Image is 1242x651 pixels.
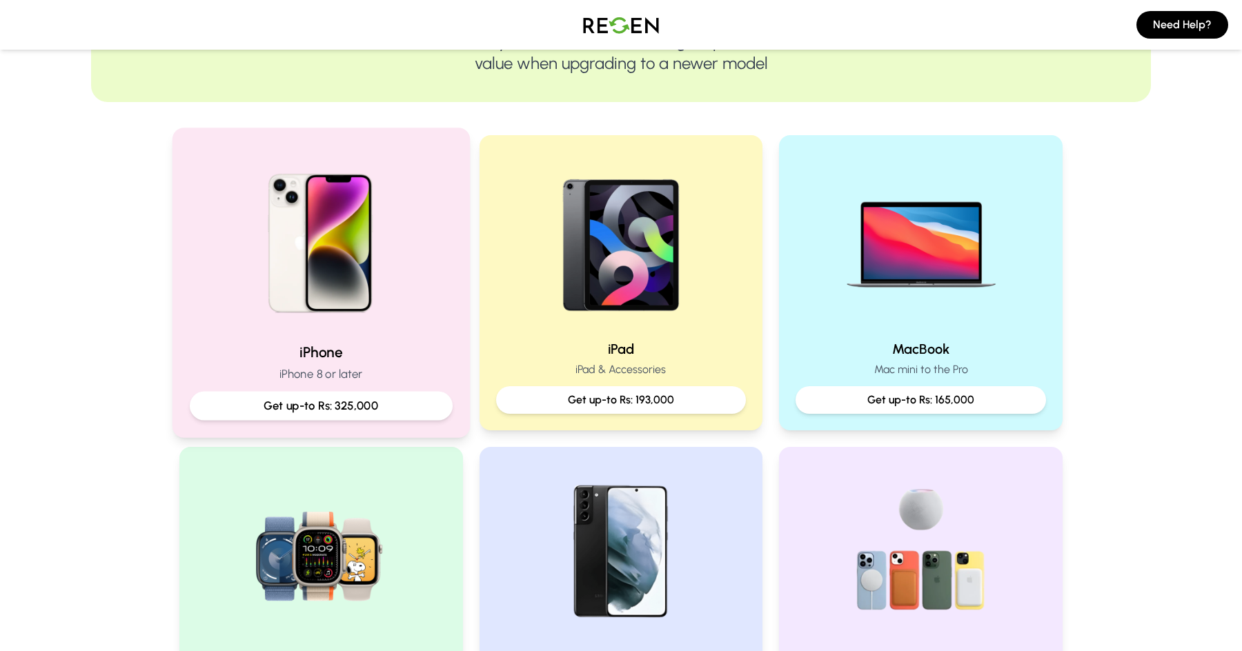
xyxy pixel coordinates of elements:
[833,152,1009,328] img: MacBook
[533,463,709,640] img: Samsung
[796,339,1046,359] h2: MacBook
[807,392,1035,408] p: Get up-to Rs: 165,000
[833,463,1009,640] img: Accessories
[201,397,441,414] p: Get up-to Rs: 325,000
[796,361,1046,378] p: Mac mini to the Pro
[533,152,709,328] img: iPad
[135,30,1107,74] p: Trade-in your devices for Cash or get up to 10% extra value when upgrading to a newer model
[228,146,414,331] img: iPhone
[496,339,747,359] h2: iPad
[233,463,409,640] img: Watch
[190,342,453,362] h2: iPhone
[573,6,669,44] img: Logo
[507,392,736,408] p: Get up-to Rs: 193,000
[496,361,747,378] p: iPad & Accessories
[190,365,453,383] p: iPhone 8 or later
[1136,11,1228,39] button: Need Help?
